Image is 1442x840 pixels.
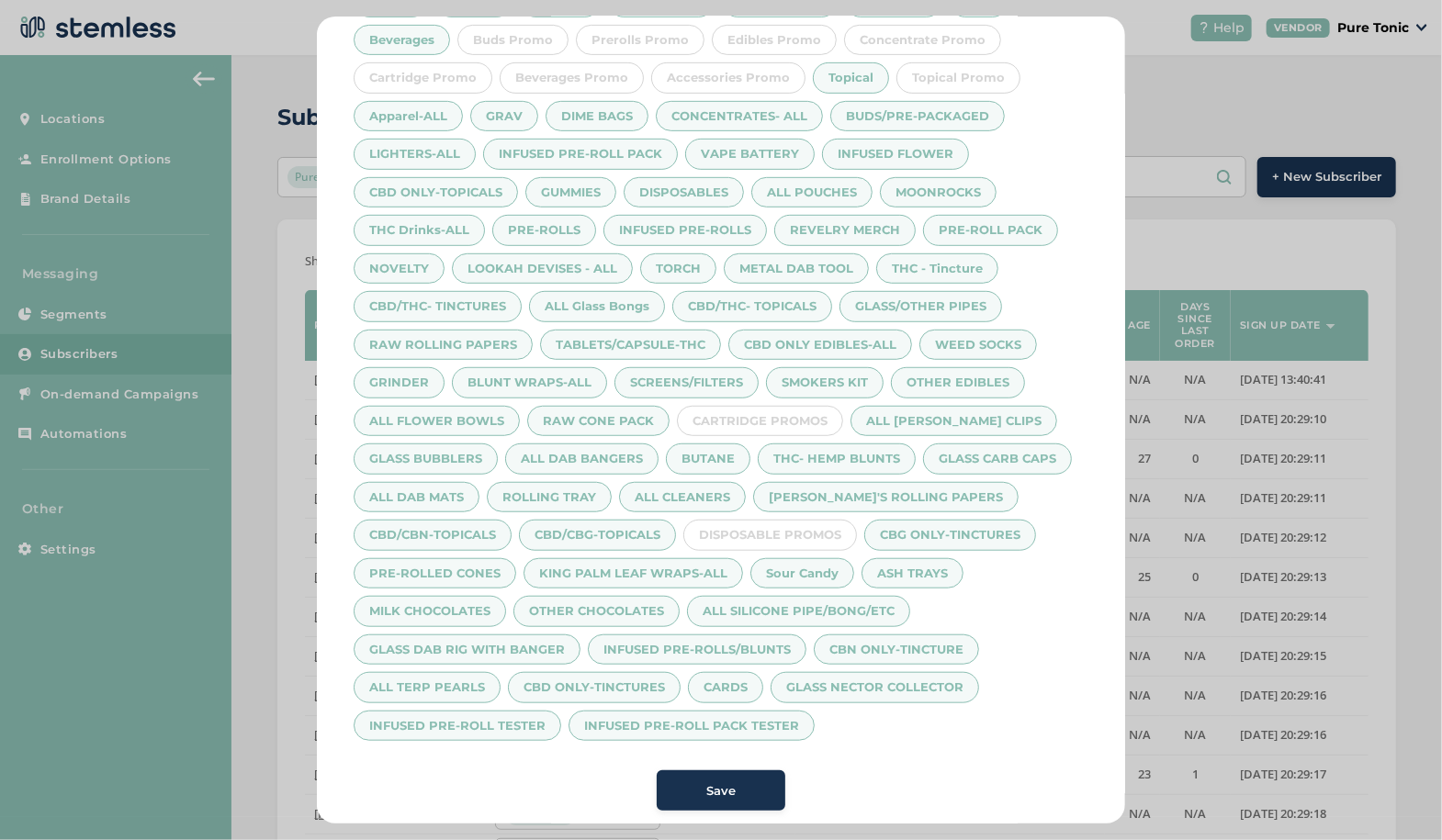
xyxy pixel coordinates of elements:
div: THC- HEMP BLUNTS [758,443,916,475]
div: MOONROCKS [880,177,997,208]
div: ALL POUCHES [751,177,873,208]
div: ALL FLOWER BOWLS [354,406,520,437]
div: REVELRY MERCH [774,215,916,246]
div: Accessories Promo [651,62,805,94]
div: DISPOSABLES [624,177,744,208]
div: METAL DAB TOOL [724,253,869,285]
button: Save [657,770,785,811]
div: INFUSED PRE-ROLLS/BLUNTS [588,634,806,666]
div: INFUSED PRE-ROLL TESTER [354,711,561,742]
div: ASH TRAYS [862,558,963,589]
div: CARDS [688,672,763,703]
div: SCREENS/FILTERS [614,367,759,398]
div: Sour Candy [750,558,854,589]
div: ROLLING TRAY [487,482,612,513]
div: INFUSED PRE-ROLL PACK [483,139,678,170]
div: Beverages [354,25,450,56]
div: Concentrate Promo [844,25,1001,56]
div: NOVELTY [354,253,445,285]
div: GUMMIES [525,177,616,208]
div: ALL SILICONE PIPE/BONG/ETC [687,596,910,627]
div: GRAV [470,101,538,132]
div: CBD/CBN-TOPICALS [354,520,512,551]
div: CBD ONLY EDIBLES-ALL [728,330,912,361]
div: Edibles Promo [712,25,837,56]
div: BUDS/PRE-PACKAGED [830,101,1005,132]
div: ALL CLEANERS [619,482,746,513]
div: WEED SOCKS [919,330,1037,361]
div: Beverages Promo [500,62,644,94]
div: OTHER CHOCOLATES [513,596,680,627]
div: PRE-ROLLS [492,215,596,246]
div: RAW CONE PACK [527,406,670,437]
div: CBN ONLY-TINCTURE [814,634,979,666]
div: INFUSED PRE-ROLL PACK TESTER [569,711,815,742]
div: [PERSON_NAME]'S ROLLING PAPERS [753,482,1019,513]
div: INFUSED FLOWER [822,139,969,170]
div: CBD/THC- TOPICALS [672,291,832,322]
div: ALL DAB BANGERS [505,443,659,475]
div: THC - Tincture [876,253,998,285]
div: TABLETS/CAPSULE-THC [540,330,721,361]
div: CBD/THC- TINCTURES [354,291,522,322]
div: CBD/CBG-TOPICALS [519,520,676,551]
span: Save [706,782,736,801]
div: Topical Promo [896,62,1020,94]
div: CONCENTRATES- ALL [656,101,823,132]
div: LIGHTERS-ALL [354,139,476,170]
div: PRE-ROLL PACK [923,215,1058,246]
div: Topical [813,62,889,94]
div: Cartridge Promo [354,62,492,94]
div: TORCH [640,253,716,285]
div: SMOKERS KIT [766,367,884,398]
div: GLASS DAB RIG WITH BANGER [354,634,580,666]
div: Buds Promo [457,25,569,56]
div: GLASS CARB CAPS [923,443,1072,475]
div: CARTRIDGE PROMOS [677,406,843,437]
div: Prerolls Promo [576,25,704,56]
div: ALL TERP PEARLS [354,672,501,703]
div: PRE-ROLLED CONES [354,558,516,589]
div: VAPE BATTERY [685,139,815,170]
div: OTHER EDIBLES [891,367,1025,398]
div: CBD ONLY-TINCTURES [508,672,681,703]
div: INFUSED PRE-ROLLS [603,215,767,246]
div: THC Drinks-ALL [354,215,485,246]
div: GLASS/OTHER PIPES [839,291,1002,322]
div: GLASS NECTOR COLLECTOR [771,672,979,703]
div: BLUNT WRAPS-ALL [452,367,607,398]
div: DIME BAGS [546,101,648,132]
div: MILK CHOCOLATES [354,596,506,627]
iframe: Chat Widget [1350,752,1442,840]
div: DISPOSABLE PROMOS [683,520,857,551]
div: CBG ONLY-TINCTURES [864,520,1036,551]
div: ALL [PERSON_NAME] CLIPS [851,406,1057,437]
div: GLASS BUBBLERS [354,443,498,475]
div: GRINDER [354,367,445,398]
div: KING PALM LEAF WRAPS-ALL [524,558,743,589]
div: Apparel-ALL [354,101,463,132]
div: RAW ROLLING PAPERS [354,330,533,361]
div: ALL Glass Bongs [529,291,665,322]
div: LOOKAH DEVISES - ALL [452,253,633,285]
div: CBD ONLY-TOPICALS [354,177,518,208]
div: ALL DAB MATS [354,482,479,513]
div: BUTANE [666,443,750,475]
